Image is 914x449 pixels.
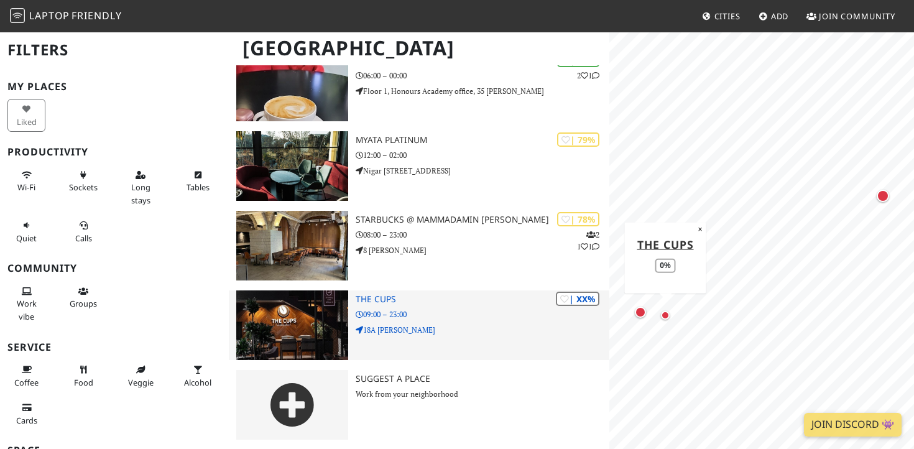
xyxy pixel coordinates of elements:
[75,233,92,244] span: Video/audio calls
[637,236,694,251] a: The Cups
[179,165,217,198] button: Tables
[69,182,98,193] span: Power sockets
[7,341,221,353] h3: Service
[356,85,609,97] p: Floor 1, Honours Academy office, 35 [PERSON_NAME]
[65,359,103,392] button: Food
[356,308,609,320] p: 09:00 – 23:00
[229,211,610,280] a: Starbucks @ Mammadamin Rasul-Zadeh | 78% 211 Starbucks @ Mammadamin [PERSON_NAME] 08:00 – 23:00 8...
[577,229,599,252] p: 2 1 1
[29,9,70,22] span: Laptop
[356,165,609,177] p: Nigar [STREET_ADDRESS]
[236,131,348,201] img: Myata Platinum
[7,81,221,93] h3: My Places
[74,377,93,388] span: Food
[7,397,45,430] button: Cards
[356,374,609,384] h3: Suggest a Place
[658,308,673,323] div: Map marker
[356,294,609,305] h3: The Cups
[131,182,150,205] span: Long stays
[17,182,35,193] span: Stable Wi-Fi
[697,5,746,27] a: Cities
[187,182,210,193] span: Work-friendly tables
[229,52,610,121] a: Honours Coffee & Library | 90% 21 Honours Coffee & Library 06:00 – 00:00 Floor 1, Honours Academy...
[10,8,25,23] img: LaptopFriendly
[236,370,348,440] img: gray-place-d2bdb4477600e061c01bd816cc0f2ef0cfcb1ca9e3ad78868dd16fb2af073a21.png
[356,215,609,225] h3: Starbucks @ Mammadamin [PERSON_NAME]
[632,304,649,320] div: Map marker
[356,135,609,146] h3: Myata Platinum
[7,262,221,274] h3: Community
[556,292,599,306] div: | XX%
[801,5,900,27] a: Join Community
[7,31,221,69] h2: Filters
[356,229,609,241] p: 08:00 – 23:00
[7,215,45,248] button: Quiet
[819,11,895,22] span: Join Community
[7,165,45,198] button: Wi-Fi
[754,5,794,27] a: Add
[17,298,37,322] span: People working
[65,215,103,248] button: Calls
[10,6,122,27] a: LaptopFriendly LaptopFriendly
[122,165,160,210] button: Long stays
[714,11,741,22] span: Cities
[16,415,37,426] span: Credit cards
[65,281,103,314] button: Groups
[356,324,609,336] p: 18A [PERSON_NAME]
[7,281,45,326] button: Work vibe
[356,149,609,161] p: 12:00 – 02:00
[229,290,610,360] a: The Cups | XX% The Cups 09:00 – 23:00 18A [PERSON_NAME]
[65,165,103,198] button: Sockets
[122,359,160,392] button: Veggie
[557,132,599,147] div: | 79%
[557,212,599,226] div: | 78%
[7,359,45,392] button: Coffee
[70,298,97,309] span: Group tables
[655,258,675,272] div: 0%
[128,377,154,388] span: Veggie
[771,11,789,22] span: Add
[694,222,706,236] button: Close popup
[236,290,348,360] img: The Cups
[229,370,610,440] a: Suggest a Place Work from your neighborhood
[16,233,37,244] span: Quiet
[874,187,892,205] div: Map marker
[236,52,348,121] img: Honours Coffee & Library
[233,31,607,65] h1: [GEOGRAPHIC_DATA]
[236,211,348,280] img: Starbucks @ Mammadamin Rasul-Zadeh
[14,377,39,388] span: Coffee
[229,131,610,201] a: Myata Platinum | 79% Myata Platinum 12:00 – 02:00 Nigar [STREET_ADDRESS]
[7,146,221,158] h3: Productivity
[356,388,609,400] p: Work from your neighborhood
[356,244,609,256] p: 8 [PERSON_NAME]
[72,9,121,22] span: Friendly
[184,377,211,388] span: Alcohol
[179,359,217,392] button: Alcohol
